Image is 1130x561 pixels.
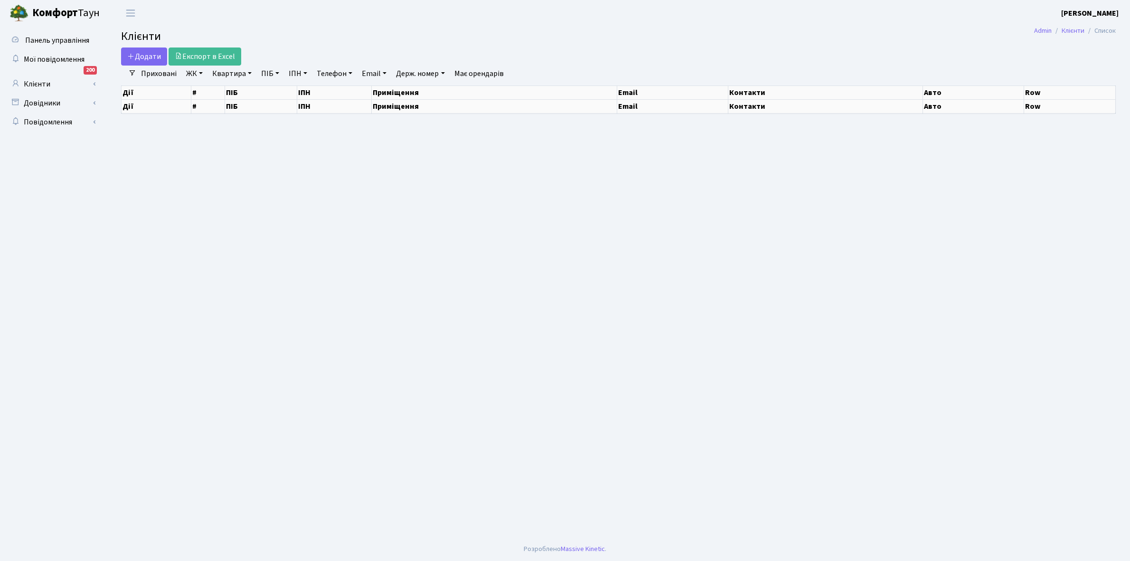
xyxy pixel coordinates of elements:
[9,4,28,23] img: logo.png
[122,99,191,113] th: Дії
[285,66,311,82] a: ІПН
[617,99,728,113] th: Email
[5,50,100,69] a: Мої повідомлення200
[169,48,241,66] a: Експорт в Excel
[1061,8,1119,19] a: [PERSON_NAME]
[392,66,448,82] a: Держ. номер
[25,35,89,46] span: Панель управління
[524,544,606,554] div: Розроблено .
[728,86,923,99] th: Контакти
[923,99,1024,113] th: Авто
[923,86,1024,99] th: Авто
[451,66,508,82] a: Має орендарів
[122,86,191,99] th: Дії
[297,99,372,113] th: ІПН
[5,94,100,113] a: Довідники
[121,28,161,45] span: Клієнти
[1024,99,1116,113] th: Row
[358,66,390,82] a: Email
[225,99,297,113] th: ПІБ
[1034,26,1052,36] a: Admin
[313,66,356,82] a: Телефон
[1062,26,1084,36] a: Клієнти
[372,86,617,99] th: Приміщення
[5,113,100,132] a: Повідомлення
[208,66,255,82] a: Квартира
[119,5,142,21] button: Переключити навігацію
[1020,21,1130,41] nav: breadcrumb
[137,66,180,82] a: Приховані
[257,66,283,82] a: ПІБ
[1084,26,1116,36] li: Список
[32,5,100,21] span: Таун
[182,66,207,82] a: ЖК
[121,48,167,66] a: Додати
[372,99,617,113] th: Приміщення
[297,86,372,99] th: ІПН
[32,5,78,20] b: Комфорт
[1024,86,1116,99] th: Row
[728,99,923,113] th: Контакти
[617,86,728,99] th: Email
[225,86,297,99] th: ПІБ
[191,99,225,113] th: #
[561,544,605,554] a: Massive Kinetic
[5,75,100,94] a: Клієнти
[191,86,225,99] th: #
[84,66,97,75] div: 200
[24,54,85,65] span: Мої повідомлення
[5,31,100,50] a: Панель управління
[127,51,161,62] span: Додати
